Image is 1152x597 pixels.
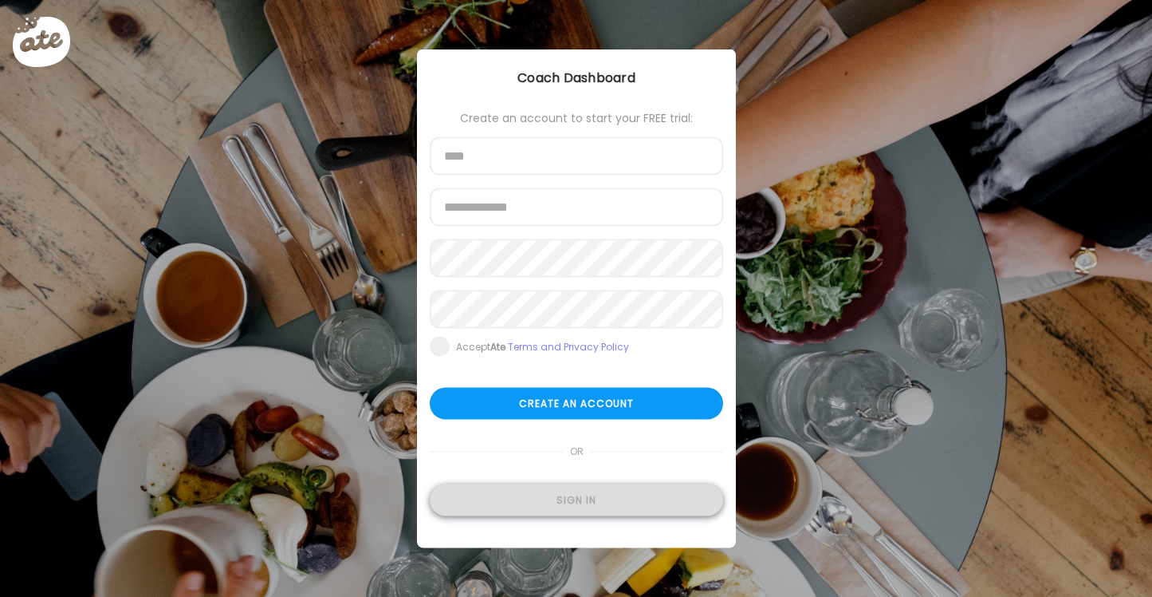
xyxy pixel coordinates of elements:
[508,340,629,354] a: Terms and Privacy Policy
[456,341,629,354] div: Accept
[417,69,736,88] div: Coach Dashboard
[430,112,723,125] div: Create an account to start your FREE trial:
[430,388,723,420] div: Create an account
[430,484,723,516] div: Sign in
[490,340,505,354] b: Ate
[563,436,589,468] span: or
